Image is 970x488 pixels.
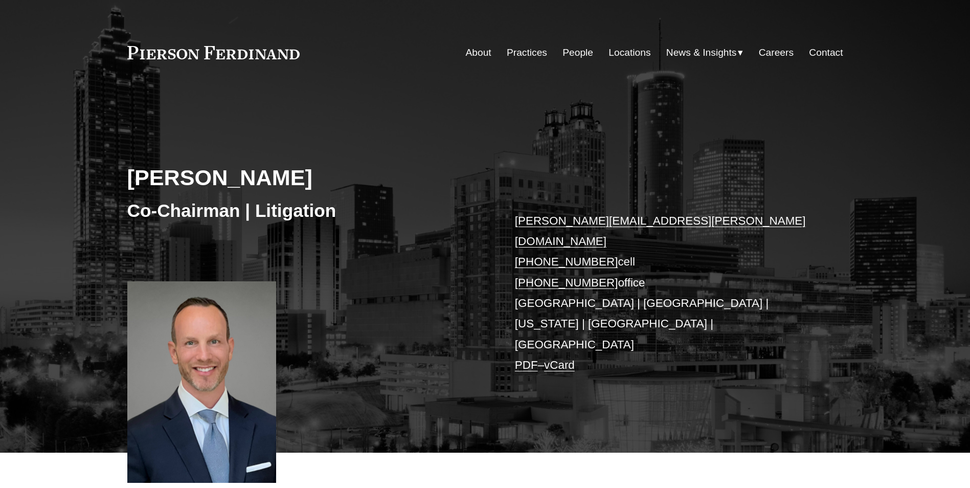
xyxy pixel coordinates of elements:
[127,199,485,222] h3: Co-Chairman | Litigation
[127,164,485,191] h2: [PERSON_NAME]
[466,43,491,62] a: About
[515,276,618,289] a: [PHONE_NUMBER]
[666,43,743,62] a: folder dropdown
[666,44,737,62] span: News & Insights
[544,359,575,371] a: vCard
[759,43,794,62] a: Careers
[562,43,593,62] a: People
[515,359,538,371] a: PDF
[515,214,806,248] a: [PERSON_NAME][EMAIL_ADDRESS][PERSON_NAME][DOMAIN_NAME]
[507,43,547,62] a: Practices
[515,211,813,376] p: cell office [GEOGRAPHIC_DATA] | [GEOGRAPHIC_DATA] | [US_STATE] | [GEOGRAPHIC_DATA] | [GEOGRAPHIC_...
[515,255,618,268] a: [PHONE_NUMBER]
[809,43,843,62] a: Contact
[608,43,650,62] a: Locations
